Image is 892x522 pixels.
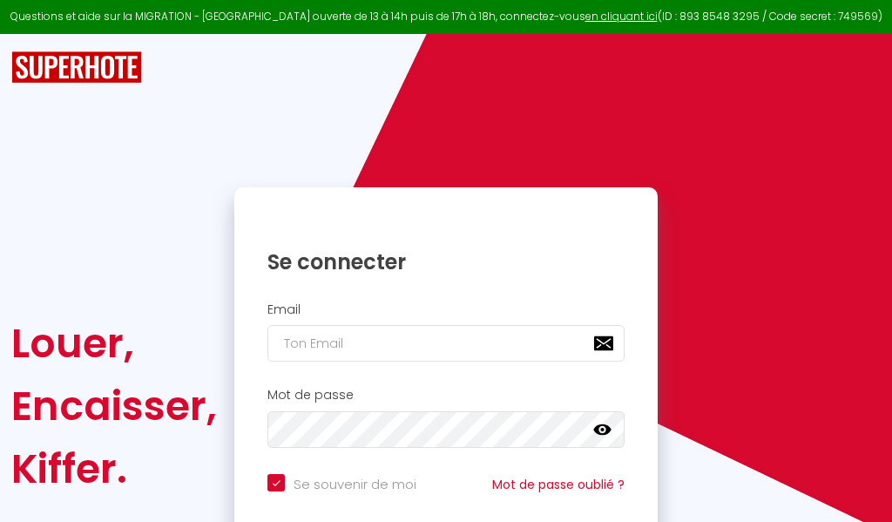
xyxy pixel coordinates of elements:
div: Kiffer. [11,437,217,500]
div: Louer, [11,312,217,375]
h1: Se connecter [267,248,625,275]
a: Mot de passe oublié ? [492,476,625,493]
img: SuperHote logo [11,51,142,84]
h2: Mot de passe [267,388,625,403]
h2: Email [267,302,625,317]
a: en cliquant ici [585,9,658,24]
div: Encaisser, [11,375,217,437]
input: Ton Email [267,325,625,362]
